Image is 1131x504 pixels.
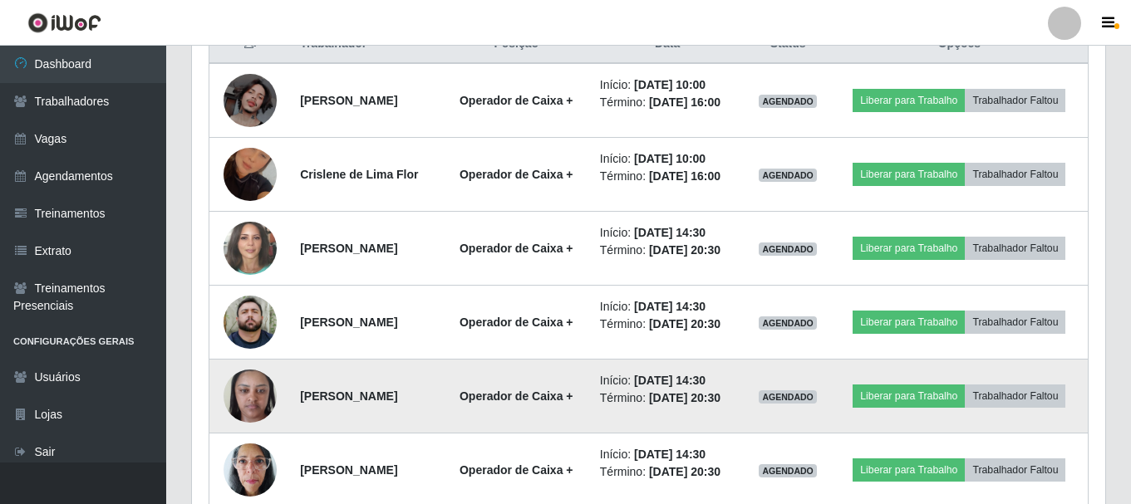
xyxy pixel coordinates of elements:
time: [DATE] 10:00 [634,152,706,165]
time: [DATE] 20:30 [649,317,720,330]
li: Término: [600,389,735,407]
time: [DATE] 14:30 [634,300,706,313]
span: AGENDADO [759,95,817,108]
button: Liberar para Trabalho [853,237,965,260]
li: Início: [600,76,735,94]
li: Início: [600,224,735,242]
span: AGENDADO [759,464,817,477]
button: Trabalhador Faltou [965,163,1065,186]
time: [DATE] 14:30 [634,448,706,461]
button: Liberar para Trabalho [853,163,965,186]
li: Início: [600,446,735,463]
strong: [PERSON_NAME] [300,94,397,107]
li: Início: [600,150,735,168]
img: 1710860479647.jpeg [224,127,277,222]
time: [DATE] 10:00 [634,78,706,91]
button: Liberar para Trabalho [853,458,965,482]
button: Liberar para Trabalho [853,89,965,112]
button: Trabalhador Faltou [965,458,1065,482]
strong: [PERSON_NAME] [300,242,397,255]
span: AGENDADO [759,316,817,330]
img: 1734430327738.jpeg [224,360,277,431]
li: Término: [600,463,735,481]
time: [DATE] 20:30 [649,465,720,478]
img: 1689966026583.jpeg [224,217,277,280]
span: AGENDADO [759,390,817,404]
img: CoreUI Logo [27,12,101,33]
span: AGENDADO [759,242,817,256]
strong: Operador de Caixa + [460,389,573,403]
time: [DATE] 14:30 [634,374,706,387]
time: [DATE] 20:30 [649,391,720,404]
strong: Operador de Caixa + [460,463,573,477]
li: Início: [600,298,735,316]
img: 1740017452142.jpeg [224,296,277,349]
time: [DATE] 14:30 [634,226,706,239]
button: Trabalhador Faltou [965,89,1065,112]
li: Início: [600,372,735,389]
img: 1697220475229.jpeg [224,74,277,127]
button: Trabalhador Faltou [965,237,1065,260]
button: Trabalhador Faltou [965,384,1065,408]
strong: [PERSON_NAME] [300,316,397,329]
time: [DATE] 16:00 [649,169,720,183]
li: Término: [600,316,735,333]
strong: Operador de Caixa + [460,242,573,255]
span: AGENDADO [759,169,817,182]
strong: Operador de Caixa + [460,94,573,107]
li: Término: [600,94,735,111]
time: [DATE] 20:30 [649,243,720,257]
li: Término: [600,168,735,185]
time: [DATE] 16:00 [649,95,720,109]
strong: [PERSON_NAME] [300,389,397,403]
strong: Operador de Caixa + [460,316,573,329]
li: Término: [600,242,735,259]
strong: [PERSON_NAME] [300,463,397,477]
strong: Crislene de Lima Flor [300,168,418,181]
button: Trabalhador Faltou [965,311,1065,334]
button: Liberar para Trabalho [853,384,965,408]
button: Liberar para Trabalho [853,311,965,334]
strong: Operador de Caixa + [460,168,573,181]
